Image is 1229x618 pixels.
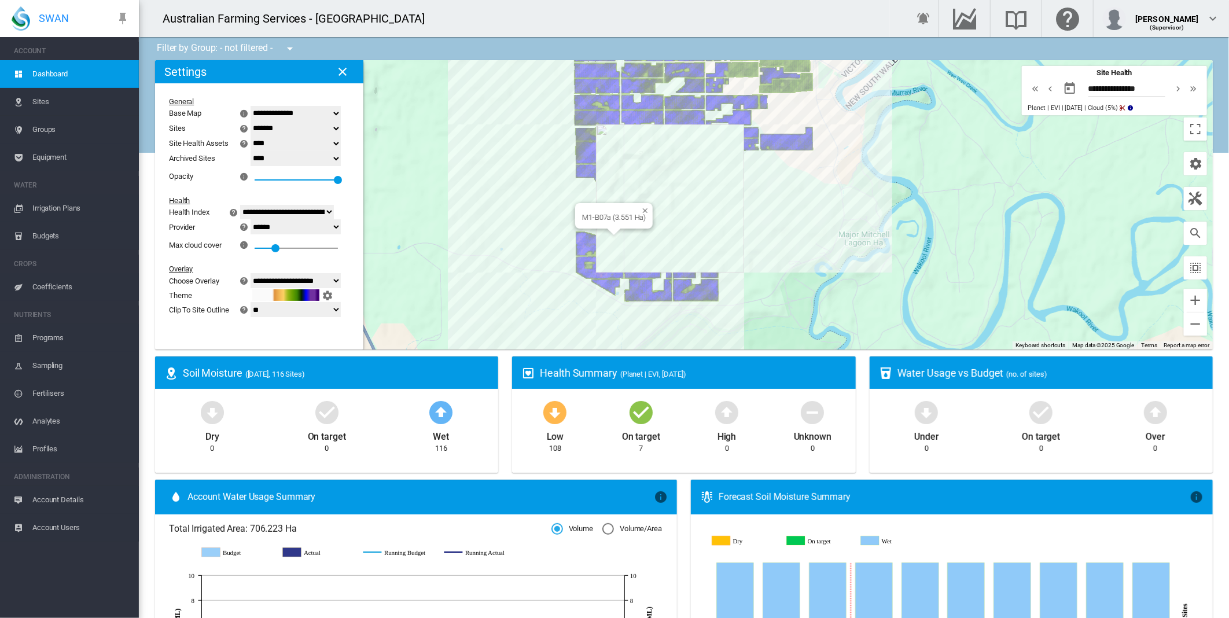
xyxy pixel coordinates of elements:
[237,137,251,150] md-icon: icon-help-circle
[917,12,930,25] md-icon: icon-bell-ring
[914,426,939,443] div: Under
[169,154,252,163] div: Archived Sites
[1206,12,1220,25] md-icon: icon-chevron-down
[630,572,636,579] tspan: 10
[521,366,535,380] md-icon: icon-heart-box-outline
[237,274,251,288] md-icon: icon-help-circle
[14,255,130,273] span: CROPS
[32,352,130,380] span: Sampling
[163,10,435,27] div: Australian Farming Services - [GEOGRAPHIC_DATA]
[1028,104,1118,112] span: Planet | EVI | [DATE] | Cloud (5%)
[1002,12,1030,25] md-icon: Search the knowledge base
[1022,426,1060,443] div: On target
[169,109,201,117] div: Base Map
[811,443,815,454] div: 0
[1184,256,1207,279] button: icon-select-all
[237,303,251,317] md-icon: icon-help-circle
[1184,152,1207,175] button: icon-cog
[700,490,714,504] md-icon: icon-thermometer-lines
[236,122,252,135] button: icon-help-circle
[192,597,195,604] tspan: 8
[236,137,252,150] button: icon-help-circle
[164,65,207,79] h2: Settings
[912,398,940,426] md-icon: icon-arrow-down-bold-circle
[1141,342,1157,348] a: Terms
[169,223,195,231] div: Provider
[435,443,447,454] div: 116
[1171,82,1186,95] button: icon-chevron-right
[1164,342,1209,348] a: Report a map error
[237,122,251,135] md-icon: icon-help-circle
[638,203,646,211] button: Close
[245,370,305,378] span: ([DATE], 116 Sites)
[794,426,831,443] div: Unknown
[799,398,826,426] md-icon: icon-minus-circle
[12,6,30,31] img: SWAN-Landscape-Logo-Colour-drop.png
[14,468,130,486] span: ADMINISTRATION
[169,264,336,273] div: Overlay
[226,205,242,219] button: icon-help-circle
[32,194,130,222] span: Irrigation Plans
[433,426,450,443] div: Wet
[14,306,130,324] span: NUTRIENTS
[1043,82,1058,95] button: icon-chevron-left
[1142,398,1169,426] md-icon: icon-arrow-up-bold-circle
[879,366,893,380] md-icon: icon-cup-water
[1039,443,1043,454] div: 0
[169,208,209,216] div: Health Index
[1054,12,1081,25] md-icon: Click here for help
[1029,82,1042,95] md-icon: icon-chevron-double-left
[427,398,455,426] md-icon: icon-arrow-up-bold-circle
[717,426,737,443] div: High
[951,12,978,25] md-icon: Go to the Data Hub
[308,426,346,443] div: On target
[1187,82,1200,95] md-icon: icon-chevron-double-right
[1184,222,1207,245] button: icon-magnify
[32,144,130,171] span: Equipment
[540,366,846,380] div: Health Summary
[862,536,929,546] g: Wet
[1028,82,1043,95] button: icon-chevron-double-left
[627,398,655,426] md-icon: icon-checkbox-marked-circle
[169,172,193,181] div: Opacity
[32,222,130,250] span: Budgets
[1184,117,1207,141] button: Toggle fullscreen view
[582,213,646,222] div: M1-B07a (3.551 Ha)
[547,426,564,443] div: Low
[32,514,130,542] span: Account Users
[169,277,219,285] div: Choose Overlay
[549,443,561,454] div: 108
[202,547,271,558] g: Budget
[719,491,1190,503] div: Forecast Soil Moisture Summary
[169,139,229,148] div: Site Health Assets
[325,443,329,454] div: 0
[639,443,643,454] div: 7
[1127,104,1135,113] md-icon: icon-information
[1188,157,1202,171] md-icon: icon-cog
[198,398,226,426] md-icon: icon-arrow-down-bold-circle
[238,238,252,252] md-icon: icon-information
[169,196,336,205] div: Health
[1188,261,1202,275] md-icon: icon-select-all
[654,490,668,504] md-icon: icon-information
[541,398,569,426] md-icon: icon-arrow-down-bold-circle
[1184,289,1207,312] button: Zoom in
[1006,370,1047,378] span: (no. of sites)
[32,116,130,144] span: Groups
[169,306,229,314] div: Clip To Site Outline
[283,547,352,558] g: Actual
[712,536,779,546] g: Dry
[1150,24,1184,31] span: (Supervisor)
[14,176,130,194] span: WATER
[363,547,433,558] g: Running Budget
[188,572,194,579] tspan: 10
[32,407,130,435] span: Analytes
[227,205,241,219] md-icon: icon-help-circle
[236,220,252,234] button: icon-help-circle
[1190,490,1204,504] md-icon: icon-information
[622,426,660,443] div: On target
[32,88,130,116] span: Sites
[187,491,654,503] span: Account Water Usage Summary
[116,12,130,25] md-icon: icon-pin
[236,303,252,317] button: icon-help-circle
